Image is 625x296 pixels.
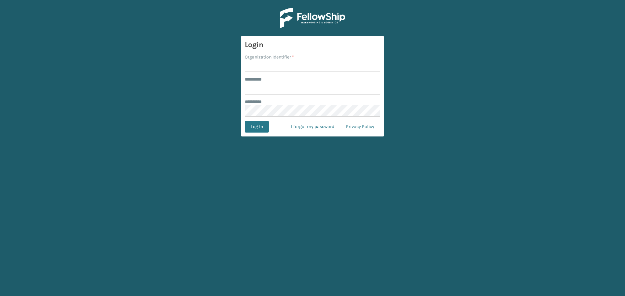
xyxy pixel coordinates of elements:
[285,121,340,133] a: I forgot my password
[340,121,380,133] a: Privacy Policy
[245,40,380,50] h3: Login
[245,54,294,60] label: Organization Identifier
[245,121,269,133] button: Log In
[280,8,345,28] img: Logo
